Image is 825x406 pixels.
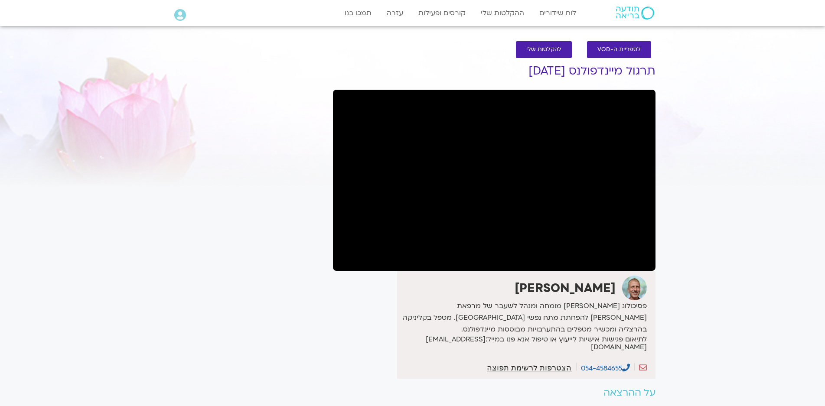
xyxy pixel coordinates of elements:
a: ההקלטות שלי [476,5,528,21]
strong: [PERSON_NAME] [515,280,616,296]
a: עזרה [382,5,408,21]
p: לתיאום פגישות אישיות לייעוץ או טיפול אנא פנו במייל: [EMAIL_ADDRESS][DOMAIN_NAME] [399,335,646,351]
h2: על ההרצאה [333,387,655,398]
img: ניב אידלמן [622,276,647,300]
p: פסיכולוג [PERSON_NAME] מומחה ומנהל לשעבר של מרפאת [PERSON_NAME] להפחתת מתח נפשי [GEOGRAPHIC_DATA]... [399,300,646,335]
a: לספריית ה-VOD [587,41,651,58]
img: תודעה בריאה [616,6,654,19]
a: לוח שידורים [535,5,580,21]
span: להקלטות שלי [526,46,561,53]
a: 054-4584655 [581,364,630,373]
a: תמכו בנו [340,5,376,21]
a: קורסים ופעילות [414,5,470,21]
span: לספריית ה-VOD [597,46,641,53]
h1: תרגול מיינדפולנס [DATE] [333,65,655,78]
a: הצטרפות לרשימת תפוצה [487,364,571,372]
a: להקלטות שלי [516,41,572,58]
